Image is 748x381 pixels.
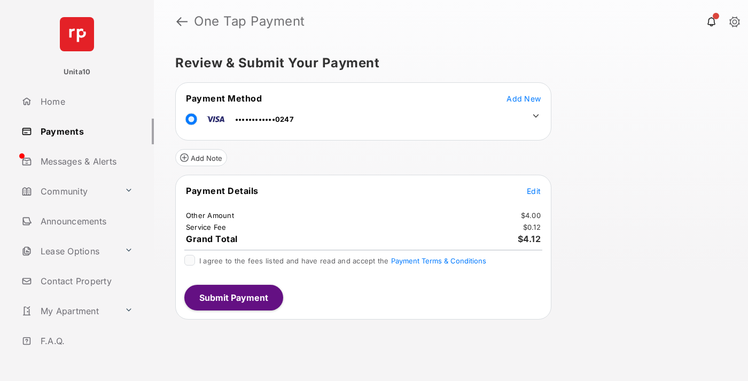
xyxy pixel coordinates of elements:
a: Messages & Alerts [17,149,154,174]
button: I agree to the fees listed and have read and accept the [391,256,486,265]
span: $4.12 [518,234,541,244]
a: Home [17,89,154,114]
button: Submit Payment [184,285,283,310]
a: Community [17,178,120,204]
button: Edit [527,185,541,196]
a: My Apartment [17,298,120,324]
td: $4.00 [520,211,541,220]
td: $0.12 [523,222,541,232]
img: svg+xml;base64,PHN2ZyB4bWxucz0iaHR0cDovL3d3dy53My5vcmcvMjAwMC9zdmciIHdpZHRoPSI2NCIgaGVpZ2h0PSI2NC... [60,17,94,51]
td: Other Amount [185,211,235,220]
a: F.A.Q. [17,328,154,354]
a: Contact Property [17,268,154,294]
a: Lease Options [17,238,120,264]
strong: One Tap Payment [194,15,305,28]
p: Unita10 [64,67,91,77]
a: Payments [17,119,154,144]
span: Add New [507,94,541,103]
span: Payment Method [186,93,262,104]
a: Announcements [17,208,154,234]
span: Edit [527,186,541,196]
span: I agree to the fees listed and have read and accept the [199,256,486,265]
h5: Review & Submit Your Payment [175,57,718,69]
span: ••••••••••••0247 [235,115,294,123]
button: Add New [507,93,541,104]
button: Add Note [175,149,227,166]
span: Payment Details [186,185,259,196]
td: Service Fee [185,222,227,232]
span: Grand Total [186,234,238,244]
